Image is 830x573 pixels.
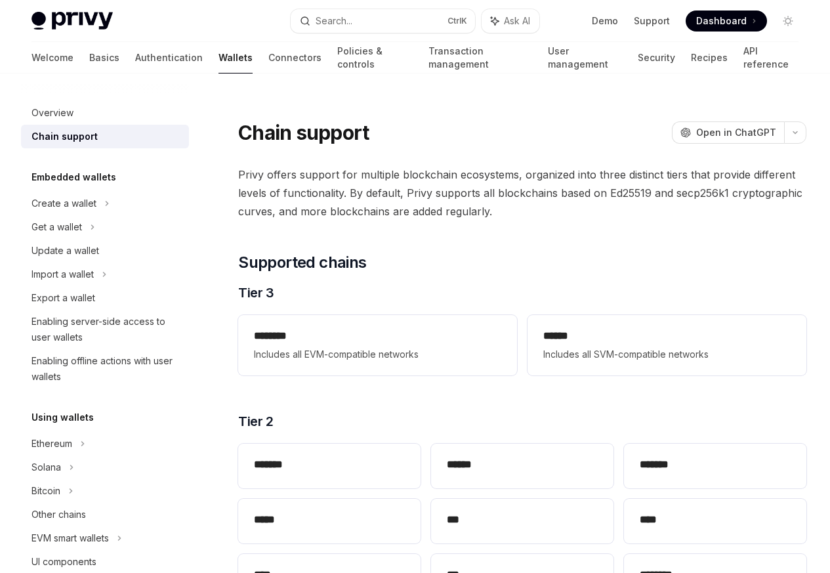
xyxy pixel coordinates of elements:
span: Ctrl K [447,16,467,26]
div: Enabling offline actions with user wallets [31,353,181,385]
a: Demo [592,14,618,28]
span: Dashboard [696,14,747,28]
span: Includes all EVM-compatible networks [254,347,501,362]
div: Chain support [31,129,98,144]
img: light logo [31,12,113,30]
div: Overview [31,105,73,121]
span: Privy offers support for multiple blockchain ecosystems, organized into three distinct tiers that... [238,165,806,221]
div: EVM smart wallets [31,530,109,546]
span: Ask AI [504,14,530,28]
button: Ask AI [482,9,539,33]
span: Supported chains [238,252,366,273]
span: Includes all SVM-compatible networks [543,347,791,362]
button: Open in ChatGPT [672,121,784,144]
a: Support [634,14,670,28]
h5: Embedded wallets [31,169,116,185]
a: Update a wallet [21,239,189,263]
a: Basics [89,42,119,74]
div: Enabling server-side access to user wallets [31,314,181,345]
a: Enabling offline actions with user wallets [21,349,189,389]
h1: Chain support [238,121,369,144]
div: Get a wallet [31,219,82,235]
div: Import a wallet [31,266,94,282]
a: Other chains [21,503,189,526]
a: Transaction management [428,42,533,74]
a: Chain support [21,125,189,148]
div: Ethereum [31,436,72,452]
div: Export a wallet [31,290,95,306]
a: Policies & controls [337,42,413,74]
button: Search...CtrlK [291,9,475,33]
a: Security [638,42,675,74]
span: Tier 3 [238,284,274,302]
button: Toggle dark mode [778,11,799,32]
div: Bitcoin [31,483,60,499]
div: Other chains [31,507,86,522]
a: API reference [743,42,799,74]
a: Welcome [31,42,73,74]
a: Connectors [268,42,322,74]
a: **** ***Includes all EVM-compatible networks [238,315,517,375]
div: Update a wallet [31,243,99,259]
div: Solana [31,459,61,475]
a: Enabling server-side access to user wallets [21,310,189,349]
a: User management [548,42,622,74]
h5: Using wallets [31,410,94,425]
a: Overview [21,101,189,125]
a: Authentication [135,42,203,74]
a: Dashboard [686,11,767,32]
div: Search... [316,13,352,29]
a: Recipes [691,42,728,74]
a: Wallets [218,42,253,74]
a: **** *Includes all SVM-compatible networks [528,315,806,375]
span: Tier 2 [238,412,273,431]
span: Open in ChatGPT [696,126,776,139]
div: Create a wallet [31,196,96,211]
div: UI components [31,554,96,570]
a: Export a wallet [21,286,189,310]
